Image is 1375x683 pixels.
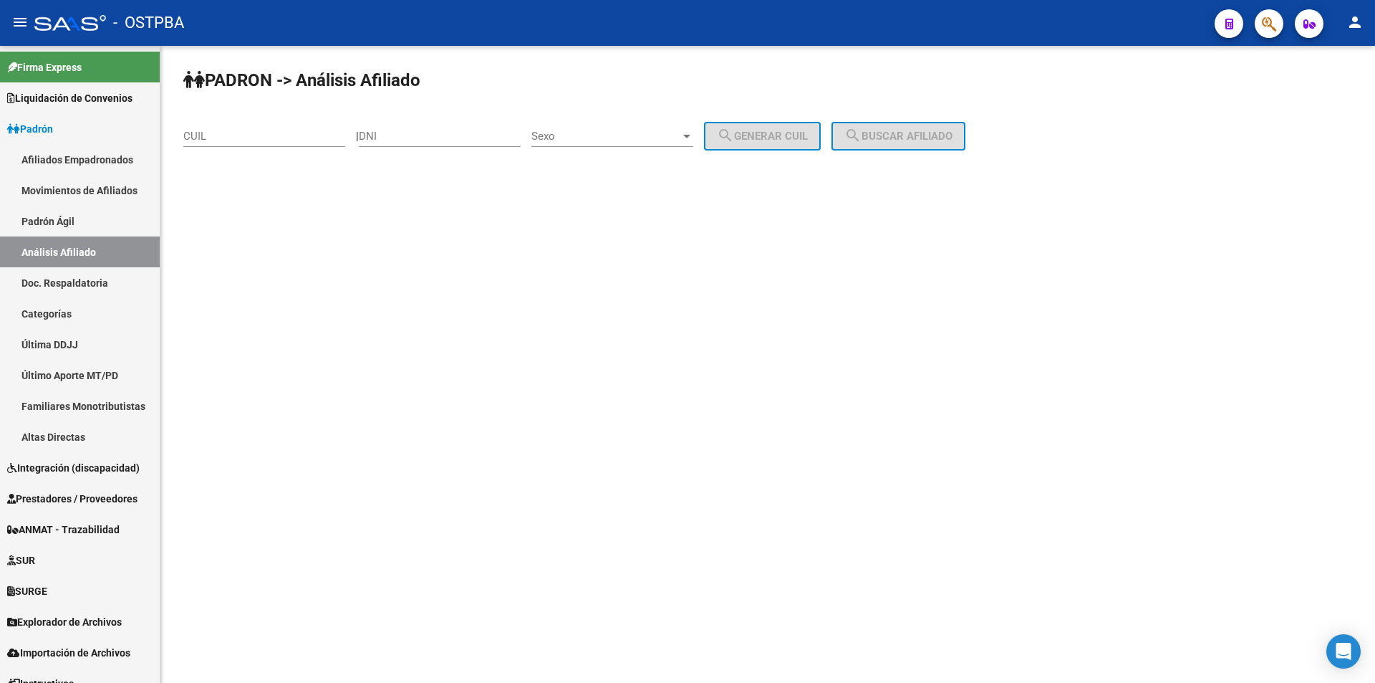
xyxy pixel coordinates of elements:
span: ANMAT - Trazabilidad [7,522,120,538]
span: - OSTPBA [113,7,184,39]
span: Liquidación de Convenios [7,90,132,106]
button: Buscar afiliado [831,122,965,151]
span: Explorador de Archivos [7,614,122,630]
span: Sexo [531,130,680,143]
button: Generar CUIL [704,122,821,151]
mat-icon: menu [11,14,29,31]
span: SUR [7,553,35,568]
span: Integración (discapacidad) [7,460,140,476]
strong: PADRON -> Análisis Afiliado [183,70,420,90]
span: Prestadores / Proveedores [7,491,137,507]
mat-icon: search [717,127,734,144]
mat-icon: search [844,127,862,144]
span: Generar CUIL [717,130,808,143]
div: | [356,130,831,143]
mat-icon: person [1346,14,1364,31]
span: Firma Express [7,59,82,75]
span: SURGE [7,583,47,599]
div: Open Intercom Messenger [1326,634,1361,669]
span: Importación de Archivos [7,645,130,661]
span: Padrón [7,121,53,137]
span: Buscar afiliado [844,130,952,143]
